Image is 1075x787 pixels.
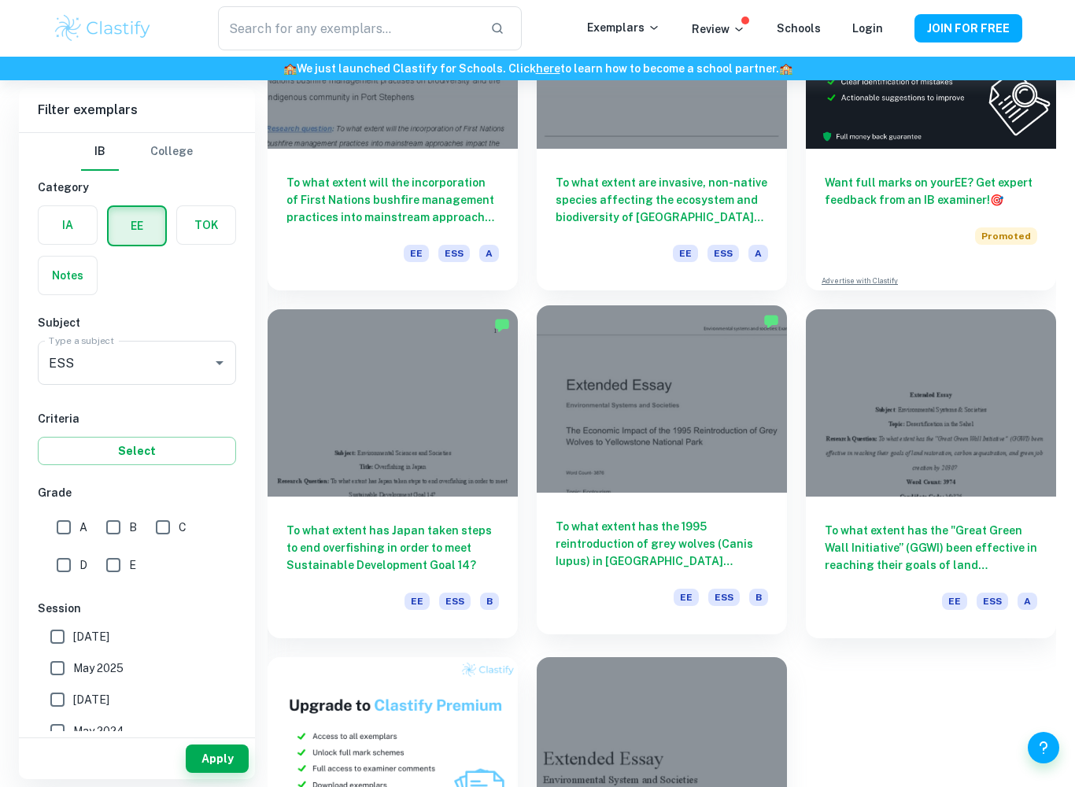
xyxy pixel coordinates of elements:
a: Advertise with Clastify [822,275,898,286]
h6: To what extent will the incorporation of First Nations bushfire management practices into mainstr... [286,174,499,226]
span: ESS [438,245,470,262]
span: EE [404,245,429,262]
span: ESS [977,593,1008,610]
span: EE [674,589,699,606]
span: [DATE] [73,691,109,708]
span: 🏫 [779,62,792,75]
span: EE [673,245,698,262]
button: JOIN FOR FREE [914,14,1022,42]
h6: To what extent has the 1995 reintroduction of grey wolves (Canis Iupus) in [GEOGRAPHIC_DATA] affe... [556,518,768,570]
button: College [150,133,193,171]
span: ESS [708,589,740,606]
h6: Grade [38,484,236,501]
button: EE [109,207,165,245]
span: 🏫 [283,62,297,75]
input: Search for any exemplars... [218,6,478,50]
button: Apply [186,745,249,773]
span: 🎯 [990,194,1003,206]
span: E [129,556,136,574]
button: Help and Feedback [1028,732,1059,763]
a: here [536,62,560,75]
h6: Criteria [38,410,236,427]
span: EE [942,593,967,610]
button: Select [38,437,236,465]
span: May 2025 [73,660,124,677]
a: To what extent has Japan taken steps to end overfishing in order to meet Sustainable Development ... [268,309,518,639]
span: ESS [439,593,471,610]
h6: Category [38,179,236,196]
p: Exemplars [587,19,660,36]
h6: Want full marks on your EE ? Get expert feedback from an IB examiner! [825,174,1037,209]
span: C [179,519,187,536]
label: Type a subject [49,334,114,347]
a: To what extent has the "Great Green Wall Initiative” (GGWI) been effective in reaching their goal... [806,309,1056,639]
span: May 2024 [73,722,124,740]
h6: To what extent has Japan taken steps to end overfishing in order to meet Sustainable Development ... [286,522,499,574]
span: A [748,245,768,262]
span: Promoted [975,227,1037,245]
span: B [480,593,499,610]
img: Clastify logo [53,13,153,44]
button: IB [81,133,119,171]
button: TOK [177,206,235,244]
span: [DATE] [73,628,109,645]
span: EE [405,593,430,610]
h6: Subject [38,314,236,331]
span: ESS [707,245,739,262]
span: A [1018,593,1037,610]
a: Login [852,22,883,35]
h6: To what extent are invasive, non-native species affecting the ecosystem and biodiversity of [GEOG... [556,174,768,226]
h6: Session [38,600,236,617]
h6: To what extent has the "Great Green Wall Initiative” (GGWI) been effective in reaching their goal... [825,522,1037,574]
button: Open [209,352,231,374]
span: A [479,245,499,262]
img: Marked [763,313,779,329]
div: Filter type choice [81,133,193,171]
span: A [79,519,87,536]
p: Review [692,20,745,38]
span: B [749,589,768,606]
a: To what extent has the 1995 reintroduction of grey wolves (Canis Iupus) in [GEOGRAPHIC_DATA] affe... [537,309,787,639]
h6: Filter exemplars [19,88,255,132]
button: IA [39,206,97,244]
span: D [79,556,87,574]
button: Notes [39,257,97,294]
a: Schools [777,22,821,35]
img: Marked [494,317,510,333]
h6: We just launched Clastify for Schools. Click to learn how to become a school partner. [3,60,1072,77]
span: B [129,519,137,536]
